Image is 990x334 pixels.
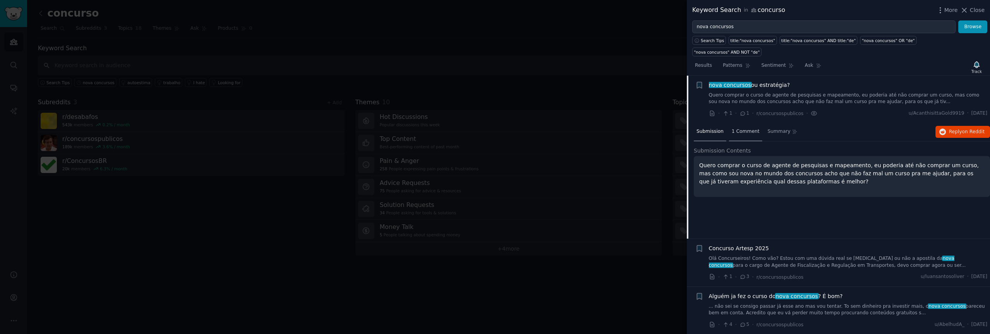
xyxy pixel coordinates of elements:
span: Patterns [723,62,742,69]
span: Close [970,6,985,14]
button: Close [960,6,985,14]
span: r/concursospublicos [756,111,804,116]
span: [DATE] [971,273,987,280]
span: [DATE] [971,110,987,117]
span: 1 [722,110,732,117]
a: Concurso Artesp 2025 [709,244,769,253]
span: 3 [739,273,749,280]
button: Browse [958,20,987,34]
a: "nova concursos" OR "de" [860,36,917,45]
span: Search Tips [701,38,724,43]
span: u/AbelhudA_ [935,321,964,328]
span: 4 [722,321,732,328]
span: · [735,320,737,329]
span: 1 [722,273,732,280]
button: Track [969,59,985,75]
span: · [967,110,969,117]
span: nova concursos [775,293,819,299]
div: title:"nova concursos" [731,38,775,43]
span: · [752,273,754,281]
div: title:"nova concursos" AND title:"de" [781,38,855,43]
span: · [967,273,969,280]
div: Track [971,69,982,74]
span: ou estratégia? [709,81,790,89]
div: Keyword Search concurso [692,5,785,15]
a: Results [692,59,715,75]
span: nova concursos [708,82,752,88]
span: Summary [768,128,790,135]
span: nova concursos [709,256,954,268]
span: More [944,6,958,14]
span: Submission Contents [694,147,751,155]
span: Reply [949,129,985,136]
div: "nova concursos" AND NOT "de" [694,49,760,55]
span: Ask [805,62,813,69]
span: Sentiment [761,62,786,69]
span: r/concursospublicos [756,275,804,280]
span: [DATE] [971,321,987,328]
span: 5 [739,321,749,328]
span: on Reddit [962,129,985,134]
span: · [752,320,754,329]
span: 1 [739,110,749,117]
input: Try a keyword related to your business [692,20,956,34]
span: · [735,109,737,117]
a: title:"nova concursos" AND title:"de" [780,36,857,45]
p: Quero comprar o curso de agente de pesquisas e mapeamento, eu poderia até não comprar um curso, m... [699,161,985,186]
span: r/concursospublicos [756,322,804,327]
span: Alguém ja fez o curso do ? É bom? [709,292,843,300]
button: More [936,6,958,14]
span: · [718,273,720,281]
a: Ask [802,59,824,75]
span: · [718,109,720,117]
span: 1 Comment [732,128,760,135]
span: Submission [696,128,724,135]
a: Sentiment [759,59,797,75]
a: Alguém ja fez o curso donova concursos? É bom? [709,292,843,300]
a: Quero comprar o curso de agente de pesquisas e mapeamento, eu poderia até não comprar um curso, m... [709,92,988,105]
span: · [752,109,754,117]
span: · [718,320,720,329]
button: Replyon Reddit [935,126,990,138]
span: nova concursos [928,303,966,309]
button: Search Tips [692,36,726,45]
span: · [806,109,808,117]
a: ... não sei se consigo passar já esse ano mas vou tentar. To sem dinheiro pra investir mais, onov... [709,303,988,317]
a: title:"nova concursos" [729,36,777,45]
a: Patterns [720,59,753,75]
a: nova concursosou estratégia? [709,81,790,89]
span: · [735,273,737,281]
a: Olá Concurseiros! Como vão? Estou com uma dúvida real se [MEDICAL_DATA] ou não a apostila danova ... [709,255,988,269]
span: u/AcanthisittaGold9919 [908,110,964,117]
span: u/luansantosoliver [921,273,964,280]
div: "nova concursos" OR "de" [862,38,915,43]
span: · [967,321,969,328]
span: Results [695,62,712,69]
a: "nova concursos" AND NOT "de" [692,47,761,56]
span: in [744,7,748,14]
